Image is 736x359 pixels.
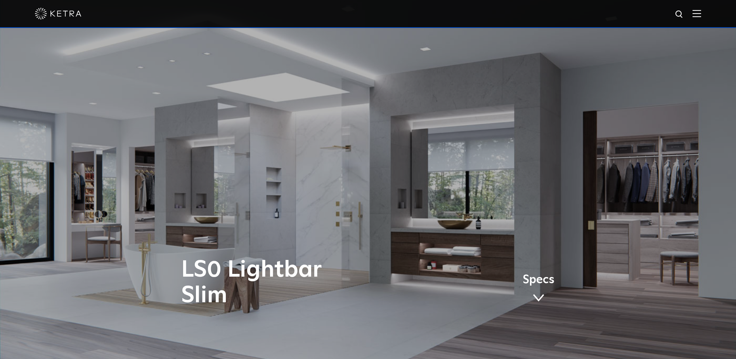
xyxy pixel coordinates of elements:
[35,8,81,19] img: ketra-logo-2019-white
[675,10,684,19] img: search icon
[693,10,701,17] img: Hamburger%20Nav.svg
[181,257,400,308] h1: LS0 Lightbar Slim
[523,274,554,305] a: Specs
[523,274,554,286] span: Specs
